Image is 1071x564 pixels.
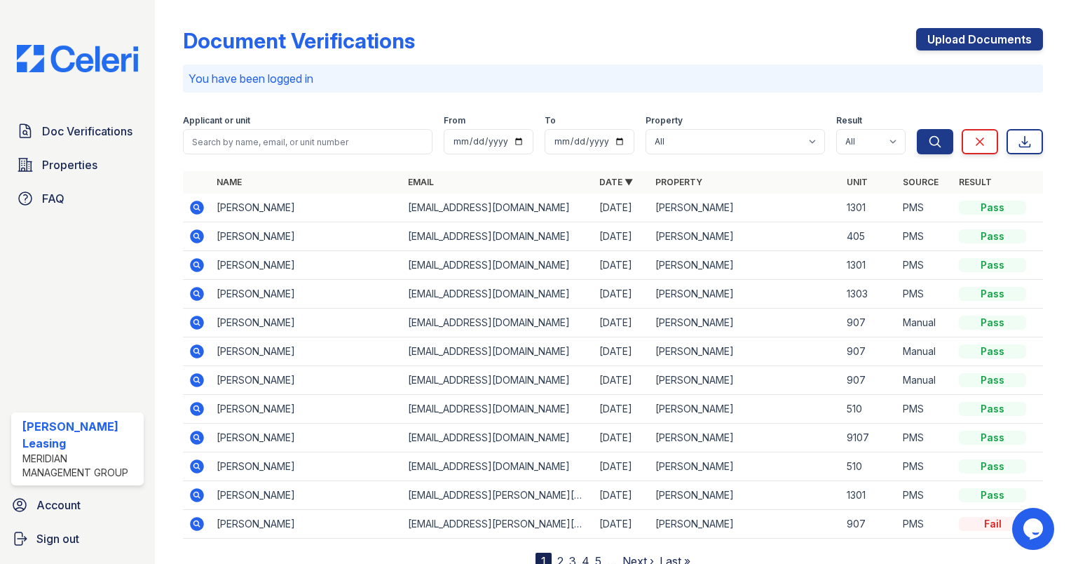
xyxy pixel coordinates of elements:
td: 510 [841,395,897,424]
td: [DATE] [594,481,650,510]
td: [DATE] [594,309,650,337]
td: PMS [897,194,953,222]
td: [PERSON_NAME] [211,251,402,280]
td: PMS [897,481,953,510]
span: Account [36,497,81,513]
td: 907 [841,366,897,395]
td: 907 [841,510,897,539]
td: [PERSON_NAME] [211,337,402,366]
td: [DATE] [594,424,650,452]
div: Pass [959,459,1026,474]
div: Pass [959,402,1026,416]
div: Pass [959,229,1026,243]
td: [PERSON_NAME] [211,194,402,222]
a: Result [959,177,992,187]
div: Pass [959,287,1026,301]
div: Pass [959,344,1026,358]
a: Name [217,177,242,187]
td: [PERSON_NAME] [650,309,841,337]
td: [DATE] [594,194,650,222]
td: [PERSON_NAME] [650,194,841,222]
td: 907 [841,309,897,337]
td: [PERSON_NAME] [650,424,841,452]
td: [PERSON_NAME] [211,452,402,481]
td: [DATE] [594,366,650,395]
div: Fail [959,517,1026,531]
div: Pass [959,373,1026,387]
td: [PERSON_NAME] [211,222,402,251]
td: PMS [897,452,953,481]
label: Applicant or unit [183,115,250,126]
span: Properties [42,156,97,173]
td: 1301 [841,251,897,280]
td: 907 [841,337,897,366]
td: [PERSON_NAME] [211,280,402,309]
td: [DATE] [594,251,650,280]
a: Doc Verifications [11,117,144,145]
div: Pass [959,201,1026,215]
td: [PERSON_NAME] [211,424,402,452]
td: PMS [897,510,953,539]
td: [EMAIL_ADDRESS][DOMAIN_NAME] [402,280,594,309]
td: [PERSON_NAME] [650,222,841,251]
td: [EMAIL_ADDRESS][DOMAIN_NAME] [402,366,594,395]
td: PMS [897,395,953,424]
td: [EMAIL_ADDRESS][DOMAIN_NAME] [402,452,594,481]
td: 1301 [841,194,897,222]
div: Pass [959,258,1026,272]
td: [DATE] [594,510,650,539]
td: [PERSON_NAME] [211,481,402,510]
td: [EMAIL_ADDRESS][PERSON_NAME][DOMAIN_NAME] [402,510,594,539]
a: Date ▼ [599,177,633,187]
td: [EMAIL_ADDRESS][DOMAIN_NAME] [402,395,594,424]
td: [DATE] [594,222,650,251]
label: Property [646,115,683,126]
a: FAQ [11,184,144,213]
iframe: chat widget [1012,508,1057,550]
a: Upload Documents [916,28,1043,51]
a: Sign out [6,525,149,553]
label: Result [836,115,862,126]
td: [EMAIL_ADDRESS][DOMAIN_NAME] [402,222,594,251]
label: From [444,115,465,126]
div: [PERSON_NAME] Leasing [22,418,138,452]
a: Properties [11,151,144,179]
img: CE_Logo_Blue-a8612792a0a2168367f1c8372b55b34899dd931a85d93a1a3d3e32e68fde9ad4.png [6,45,149,72]
td: [EMAIL_ADDRESS][DOMAIN_NAME] [402,194,594,222]
td: PMS [897,280,953,309]
td: [EMAIL_ADDRESS][DOMAIN_NAME] [402,309,594,337]
td: PMS [897,251,953,280]
td: [DATE] [594,452,650,481]
td: [PERSON_NAME] [650,395,841,424]
td: 405 [841,222,897,251]
td: 1303 [841,280,897,309]
td: [PERSON_NAME] [211,395,402,424]
input: Search by name, email, or unit number [183,129,432,154]
td: [EMAIL_ADDRESS][DOMAIN_NAME] [402,337,594,366]
td: [DATE] [594,337,650,366]
a: Email [408,177,434,187]
td: Manual [897,309,953,337]
td: [PERSON_NAME] [650,337,841,366]
td: [EMAIL_ADDRESS][PERSON_NAME][DOMAIN_NAME] [402,481,594,510]
td: 9107 [841,424,897,452]
td: [PERSON_NAME] [211,510,402,539]
td: PMS [897,424,953,452]
td: [PERSON_NAME] [211,366,402,395]
td: [EMAIL_ADDRESS][DOMAIN_NAME] [402,424,594,452]
div: Pass [959,431,1026,445]
div: Meridian Management Group [22,452,138,480]
p: You have been logged in [189,70,1037,87]
td: [DATE] [594,280,650,309]
td: 1301 [841,481,897,510]
div: Pass [959,488,1026,502]
span: FAQ [42,190,64,207]
td: [DATE] [594,395,650,424]
td: [PERSON_NAME] [650,280,841,309]
div: Pass [959,316,1026,330]
td: [PERSON_NAME] [650,510,841,539]
td: 510 [841,452,897,481]
a: Source [903,177,939,187]
td: Manual [897,366,953,395]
